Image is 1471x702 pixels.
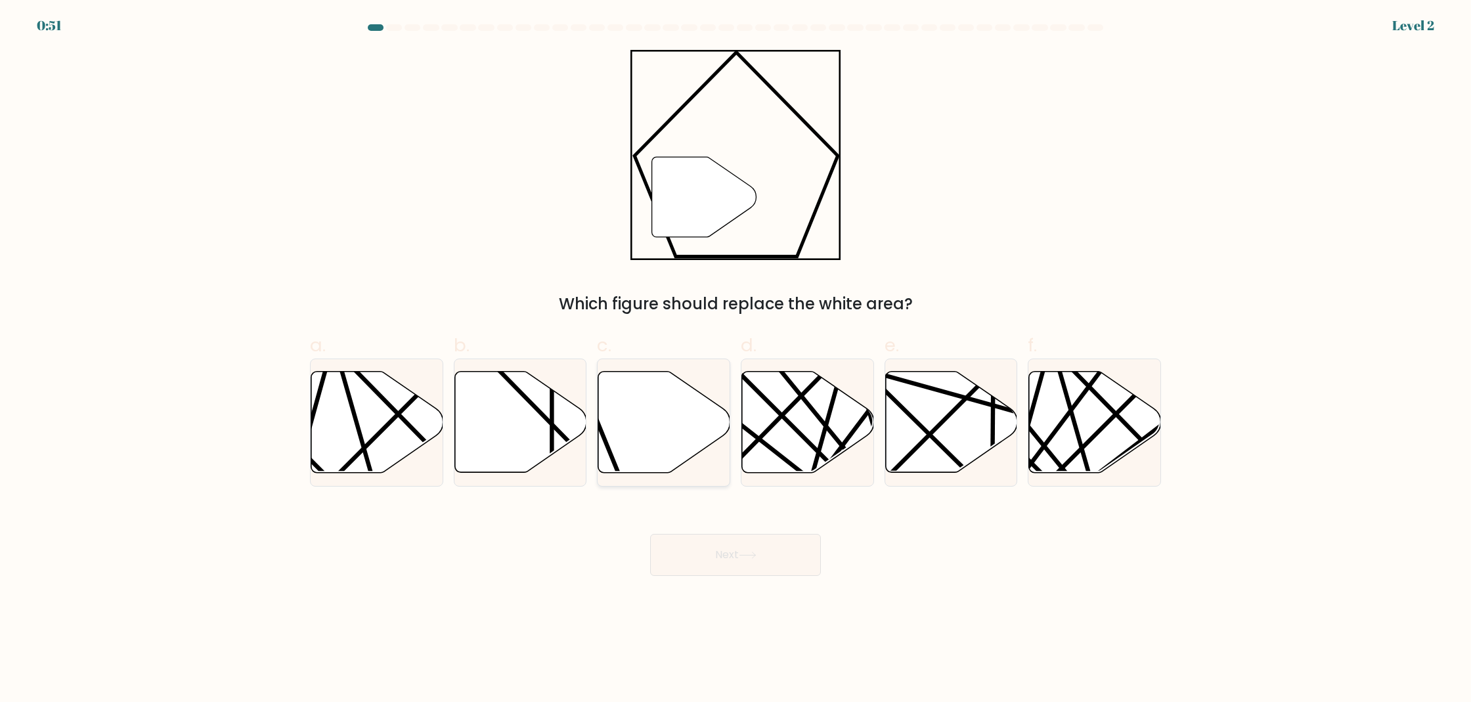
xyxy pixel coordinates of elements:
div: Level 2 [1392,16,1434,35]
span: a. [310,332,326,358]
button: Next [650,534,821,576]
span: b. [454,332,470,358]
span: f. [1028,332,1037,358]
span: d. [741,332,757,358]
span: e. [885,332,899,358]
div: Which figure should replace the white area? [318,292,1153,316]
span: c. [597,332,611,358]
div: 0:51 [37,16,62,35]
g: " [651,158,756,238]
